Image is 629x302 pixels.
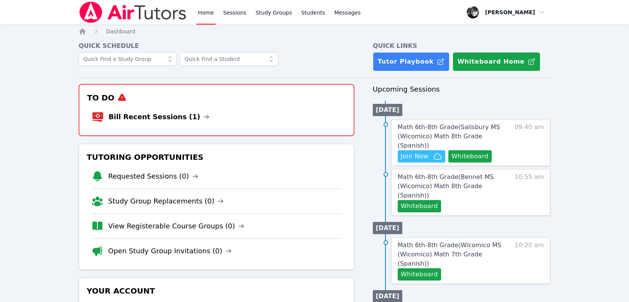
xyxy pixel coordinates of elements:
h3: Upcoming Sessions [373,84,550,95]
a: Math 6th-8th Grade(Bennet MS (Wicomico) Math 8th Grade (Spanish)) [398,172,507,200]
img: Air Tutors [79,2,187,23]
span: Join Now [401,152,428,161]
nav: Breadcrumb [79,28,550,35]
button: Whiteboard [398,200,441,212]
span: Messages [334,9,361,16]
a: Math 6th-8th Grade(Wicomico MS (Wicomico) Math 7th Grade (Spanish)) [398,241,507,268]
h3: Your Account [85,284,348,298]
li: [DATE] [373,222,402,234]
button: Whiteboard Home [453,52,540,71]
span: Math 6th-8th Grade ( Salisbury MS (Wicomico) Math 8th Grade (Spanish) ) [398,123,500,149]
a: Bill Recent Sessions (1) [109,112,209,122]
h4: Quick Schedule [79,41,354,51]
span: Math 6th-8th Grade ( Wicomico MS (Wicomico) Math 7th Grade (Spanish) ) [398,241,501,267]
a: View Registerable Course Groups (0) [108,221,244,231]
button: Whiteboard [448,150,492,162]
a: Open Study Group Invitations (0) [108,246,232,256]
span: 10:55 am [514,172,544,212]
h3: Tutoring Opportunities [85,150,348,164]
span: Math 6th-8th Grade ( Bennet MS (Wicomico) Math 8th Grade (Spanish) ) [398,173,494,199]
a: Requested Sessions (0) [108,171,198,182]
h3: To Do [86,91,347,105]
span: 09:40 am [514,123,544,162]
span: 10:20 am [514,241,544,281]
a: Math 6th-8th Grade(Salisbury MS (Wicomico) Math 8th Grade (Spanish)) [398,123,507,150]
input: Quick Find a Student [180,52,278,66]
a: Study Group Replacements (0) [108,196,224,207]
li: [DATE] [373,104,402,116]
a: Tutor Playbook [373,52,450,71]
a: Dashboard [106,28,135,35]
h4: Quick Links [373,41,550,51]
button: Whiteboard [398,268,441,281]
button: Join Now [398,150,445,162]
input: Quick Find a Study Group [79,52,177,66]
